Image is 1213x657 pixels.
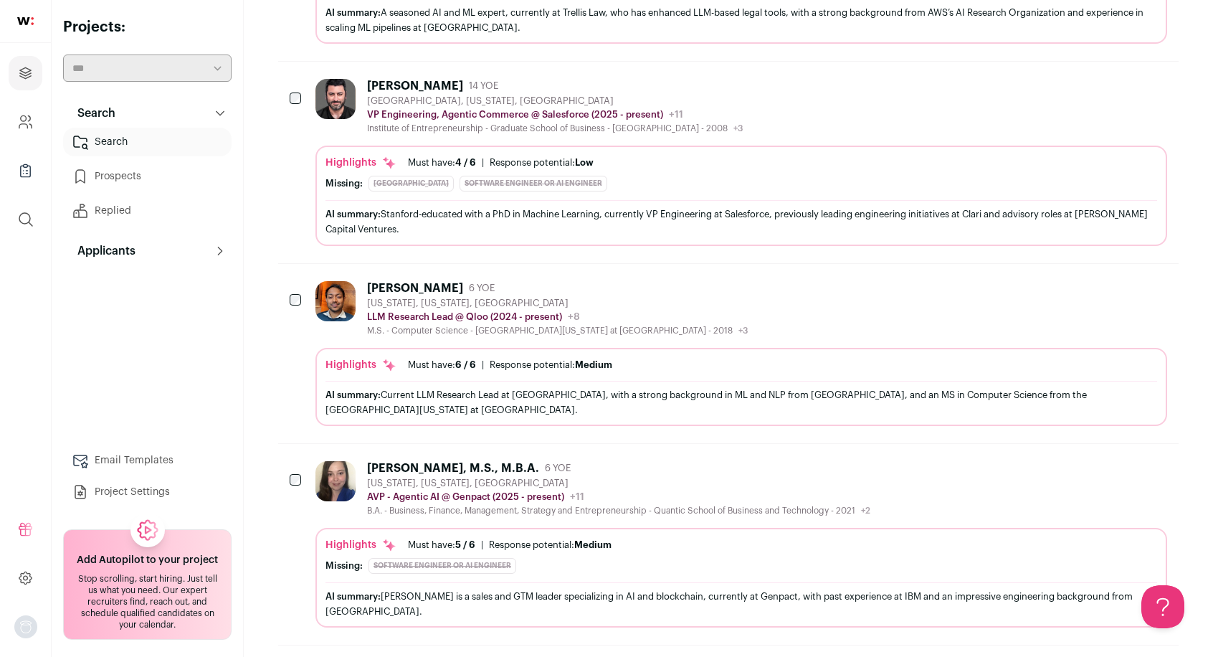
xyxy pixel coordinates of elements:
span: Low [575,158,594,167]
span: +11 [570,492,584,502]
div: Software Engineer or AI Engineer [368,558,516,574]
a: [PERSON_NAME] 14 YOE [GEOGRAPHIC_DATA], [US_STATE], [GEOGRAPHIC_DATA] VP Engineering, Agentic Com... [315,79,1167,245]
div: Highlights [325,358,396,372]
span: AI summary: [325,209,381,219]
span: Medium [574,540,612,549]
p: VP Engineering, Agentic Commerce @ Salesforce (2025 - present) [367,109,663,120]
a: Project Settings [63,478,232,506]
div: Highlights [325,538,396,552]
div: B.A. - Business, Finance, Management, Strategy and Entrepreneurship - Quantic School of Business ... [367,505,870,516]
iframe: Help Scout Beacon - Open [1141,585,1184,628]
a: [PERSON_NAME] 6 YOE [US_STATE], [US_STATE], [GEOGRAPHIC_DATA] LLM Research Lead @ Qloo (2024 - pr... [315,281,1167,426]
button: Open dropdown [14,615,37,638]
div: Missing: [325,560,363,572]
span: +3 [738,326,748,335]
div: Software Engineer or AI Engineer [460,176,607,192]
span: 4 / 6 [455,158,476,167]
p: Search [69,105,115,122]
a: [PERSON_NAME], M.S., M.B.A. 6 YOE [US_STATE], [US_STATE], [GEOGRAPHIC_DATA] AVP - Agentic AI @ Ge... [315,461,1167,628]
span: AI summary: [325,592,381,601]
div: Response potential: [490,157,594,169]
a: Email Templates [63,446,232,475]
span: +11 [669,110,683,120]
div: Institute of Entrepreneurship - Graduate School of Business - [GEOGRAPHIC_DATA] - 2008 [367,123,743,134]
a: Company Lists [9,153,42,188]
div: [GEOGRAPHIC_DATA] [368,176,454,192]
span: AI summary: [325,8,381,17]
div: [PERSON_NAME], M.S., M.B.A. [367,461,539,476]
a: Replied [63,197,232,225]
span: 14 YOE [469,80,498,92]
span: +3 [733,124,743,133]
div: A seasoned AI and ML expert, currently at Trellis Law, who has enhanced LLM-based legal tools, wi... [325,5,1157,35]
h2: Projects: [63,17,232,37]
span: +8 [568,312,580,322]
img: nopic.png [14,615,37,638]
span: 5 / 6 [455,540,475,549]
a: Add Autopilot to your project Stop scrolling, start hiring. Just tell us what you need. Our exper... [63,529,232,640]
span: 6 YOE [469,283,495,294]
a: Search [63,128,232,156]
div: [US_STATE], [US_STATE], [GEOGRAPHIC_DATA] [367,298,748,309]
div: [PERSON_NAME] [367,79,463,93]
button: Applicants [63,237,232,265]
p: Applicants [69,242,135,260]
div: Stanford-educated with a PhD in Machine Learning, currently VP Engineering at Salesforce, previou... [325,207,1157,237]
div: Response potential: [489,539,612,551]
div: Must have: [408,157,476,169]
a: Projects [9,56,42,90]
p: AVP - Agentic AI @ Genpact (2025 - present) [367,491,564,503]
button: Search [63,99,232,128]
img: wellfound-shorthand-0d5821cbd27db2630d0214b213865d53afaa358527fdda9d0ea32b1df1b89c2c.svg [17,17,34,25]
img: 7026efc048a36229f83029d95f16f68d64f3291b91ff7679b7ed9b114470630a [315,461,356,501]
div: [PERSON_NAME] is a sales and GTM leader specializing in AI and blockchain, currently at Genpact, ... [325,589,1157,619]
span: 6 YOE [545,463,571,474]
ul: | [408,539,612,551]
a: Company and ATS Settings [9,105,42,139]
img: e9de9ebb9aa27c509aa5a67528e6e5598df677bb8c412dbc288970f71f7a3163 [315,281,356,321]
div: Must have: [408,539,475,551]
ul: | [408,157,594,169]
div: [GEOGRAPHIC_DATA], [US_STATE], [GEOGRAPHIC_DATA] [367,95,743,107]
img: 43a2a1ccf8f9eab3cef4be9bd632982e6c9b1d8f0e35e2c98ca3b8effc9e84b2 [315,79,356,119]
h2: Add Autopilot to your project [77,553,218,567]
div: [PERSON_NAME] [367,281,463,296]
span: Medium [575,360,612,369]
p: LLM Research Lead @ Qloo (2024 - present) [367,311,562,323]
div: Highlights [325,156,396,170]
ul: | [408,359,612,371]
span: 6 / 6 [455,360,476,369]
div: Must have: [408,359,476,371]
div: M.S. - Computer Science - [GEOGRAPHIC_DATA][US_STATE] at [GEOGRAPHIC_DATA] - 2018 [367,325,748,336]
div: Response potential: [490,359,612,371]
span: AI summary: [325,390,381,400]
div: [US_STATE], [US_STATE], [GEOGRAPHIC_DATA] [367,478,870,489]
a: Prospects [63,162,232,191]
div: Stop scrolling, start hiring. Just tell us what you need. Our expert recruiters find, reach out, ... [72,573,222,630]
div: Missing: [325,178,363,189]
span: +2 [861,506,870,515]
div: Current LLM Research Lead at [GEOGRAPHIC_DATA], with a strong background in ML and NLP from [GEOG... [325,387,1157,417]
